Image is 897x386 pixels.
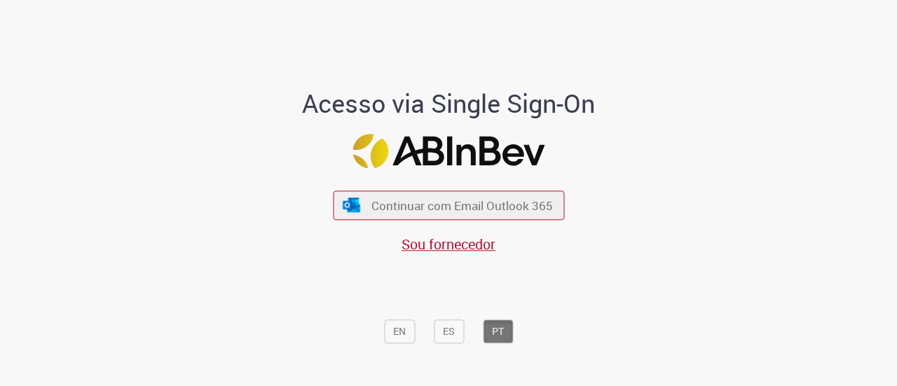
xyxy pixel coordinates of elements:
a: Sou fornecedor [402,235,495,254]
button: EN [384,319,415,343]
button: ícone Azure/Microsoft 360 Continuar com Email Outlook 365 [333,191,564,220]
button: ES [434,319,464,343]
h1: Acesso via Single Sign-On [254,90,643,118]
span: Continuar com Email Outlook 365 [371,198,553,214]
img: Logo ABInBev [352,134,545,168]
img: ícone Azure/Microsoft 360 [342,198,362,212]
button: PT [483,319,513,343]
